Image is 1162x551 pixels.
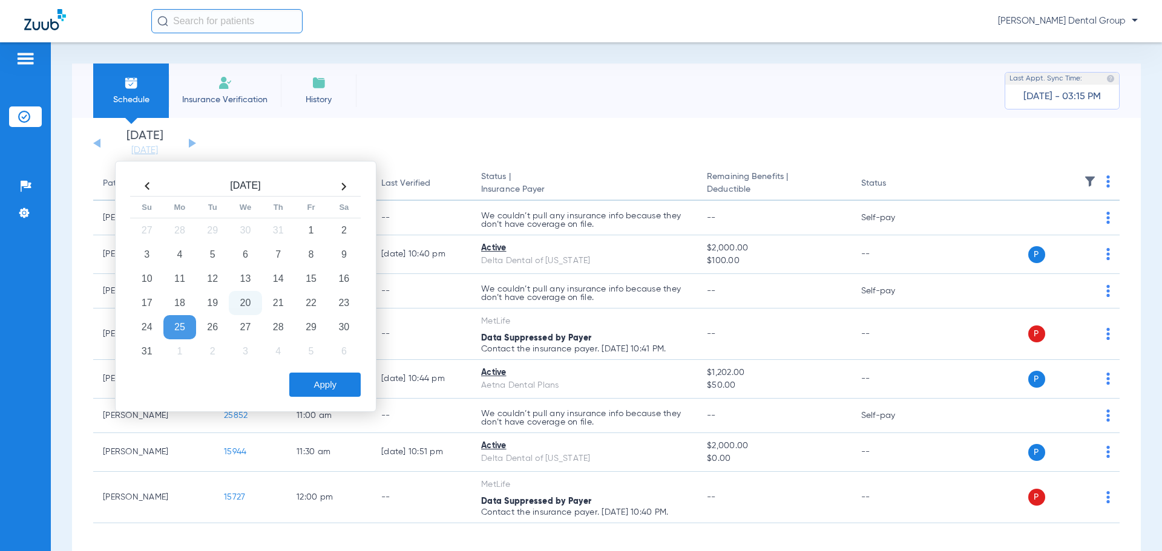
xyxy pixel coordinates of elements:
li: [DATE] [108,130,181,157]
td: [DATE] 10:44 PM [372,360,471,399]
input: Search for patients [151,9,303,33]
div: Last Verified [381,177,462,190]
img: Zuub Logo [24,9,66,30]
div: Last Verified [381,177,430,190]
div: Active [481,367,688,379]
p: We couldn’t pull any insurance info because they don’t have coverage on file. [481,212,688,229]
img: last sync help info [1106,74,1115,83]
span: P [1028,371,1045,388]
img: hamburger-icon [16,51,35,66]
td: -- [852,360,933,399]
td: [PERSON_NAME] [93,399,214,433]
div: MetLife [481,478,688,491]
span: 25852 [224,411,248,420]
span: -- [707,330,716,338]
img: group-dot-blue.svg [1106,285,1110,297]
th: Remaining Benefits | [697,167,851,201]
td: -- [372,399,471,433]
span: Schedule [102,94,160,106]
td: Self-pay [852,274,933,308]
div: Active [481,242,688,255]
span: [PERSON_NAME] Dental Group [998,15,1138,27]
p: Contact the insurance payer. [DATE] 10:40 PM. [481,508,688,517]
span: P [1028,325,1045,342]
td: [PERSON_NAME] [93,472,214,523]
td: Self-pay [852,201,933,235]
img: group-dot-blue.svg [1106,175,1110,187]
a: [DATE] [108,145,181,157]
span: P [1028,489,1045,506]
img: group-dot-blue.svg [1106,409,1110,422]
div: Patient Name [103,177,205,190]
img: History [312,76,326,90]
span: Last Appt. Sync Time: [1009,73,1082,85]
div: Aetna Dental Plans [481,379,688,392]
img: Schedule [124,76,139,90]
img: group-dot-blue.svg [1106,212,1110,224]
td: Self-pay [852,399,933,433]
span: $2,000.00 [707,440,841,452]
span: $50.00 [707,379,841,392]
span: -- [707,287,716,295]
td: -- [852,433,933,472]
span: -- [707,411,716,420]
img: group-dot-blue.svg [1106,328,1110,340]
span: $2,000.00 [707,242,841,255]
span: Data Suppressed by Payer [481,334,591,342]
img: group-dot-blue.svg [1106,248,1110,260]
span: -- [707,493,716,501]
th: Status [852,167,933,201]
span: -- [707,214,716,222]
span: Insurance Payer [481,183,688,196]
span: $0.00 [707,452,841,465]
td: [DATE] 10:51 PM [372,433,471,472]
th: [DATE] [163,177,327,197]
img: group-dot-blue.svg [1106,491,1110,503]
th: Status | [471,167,697,201]
span: 15944 [224,448,246,456]
td: 12:00 PM [287,472,372,523]
span: P [1028,246,1045,263]
img: Search Icon [157,16,168,27]
td: -- [852,235,933,274]
p: We couldn’t pull any insurance info because they don’t have coverage on file. [481,409,688,426]
td: [DATE] 10:40 PM [372,235,471,274]
td: -- [372,274,471,308]
span: P [1028,444,1045,461]
td: -- [372,472,471,523]
img: Manual Insurance Verification [218,76,232,90]
div: MetLife [481,315,688,328]
div: Active [481,440,688,452]
div: Delta Dental of [US_STATE] [481,255,688,267]
span: [DATE] - 03:15 PM [1023,91,1101,103]
span: History [290,94,347,106]
span: Insurance Verification [178,94,272,106]
td: -- [372,308,471,360]
td: -- [372,201,471,235]
span: $100.00 [707,255,841,267]
p: We couldn’t pull any insurance info because they don’t have coverage on file. [481,285,688,302]
span: Deductible [707,183,841,196]
span: Data Suppressed by Payer [481,497,591,506]
td: 11:00 AM [287,399,372,433]
td: -- [852,472,933,523]
div: Delta Dental of [US_STATE] [481,452,688,465]
img: filter.svg [1084,175,1096,187]
span: 15727 [224,493,245,501]
p: Contact the insurance payer. [DATE] 10:41 PM. [481,345,688,353]
td: [PERSON_NAME] [93,433,214,472]
img: group-dot-blue.svg [1106,446,1110,458]
span: $1,202.00 [707,367,841,379]
iframe: Chat Widget [1101,493,1162,551]
div: Patient Name [103,177,156,190]
button: Apply [289,373,361,397]
td: -- [852,308,933,360]
td: 11:30 AM [287,433,372,472]
img: group-dot-blue.svg [1106,373,1110,385]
